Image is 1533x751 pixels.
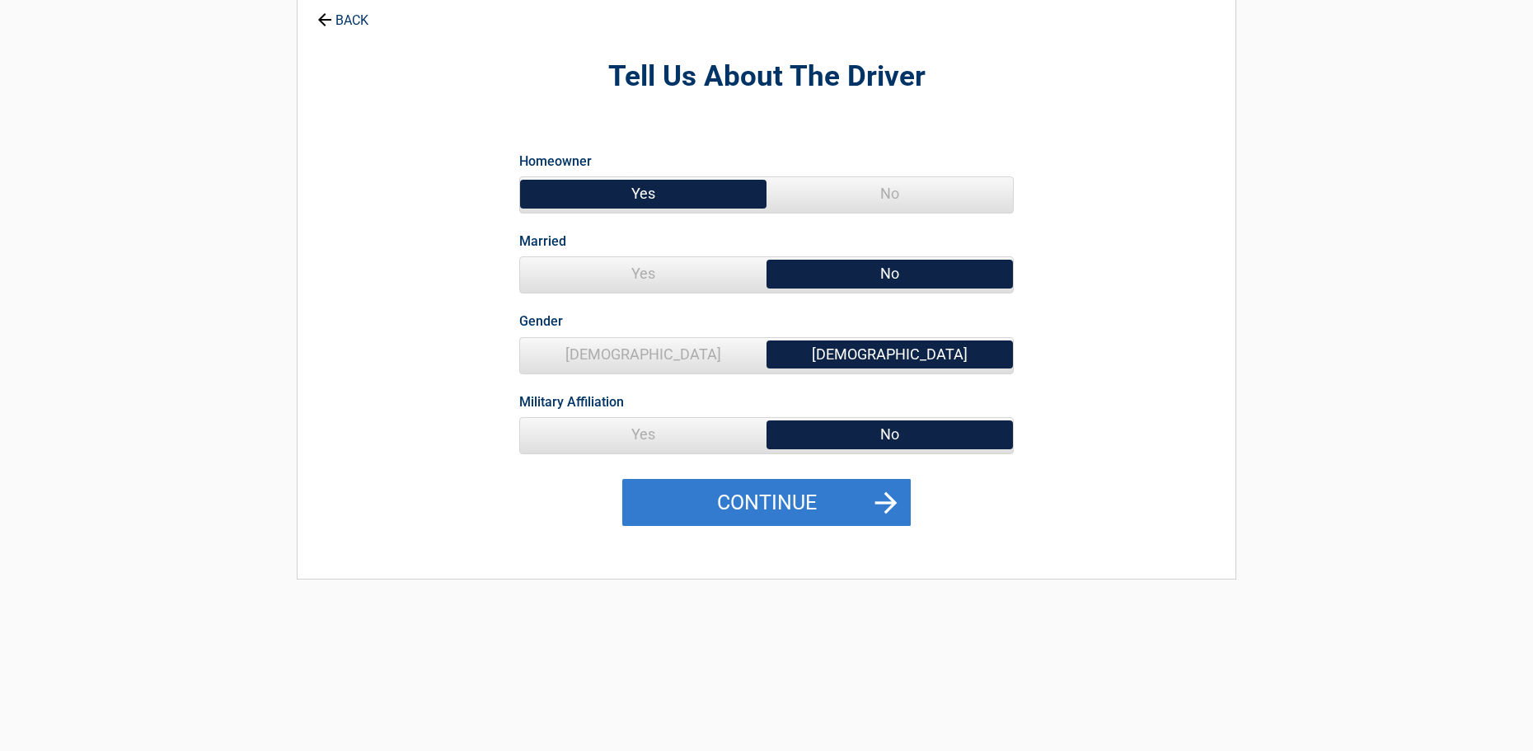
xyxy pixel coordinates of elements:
span: Yes [520,177,766,210]
span: Yes [520,418,766,451]
span: No [766,257,1013,290]
h2: Tell Us About The Driver [388,58,1145,96]
label: Gender [519,310,563,332]
label: Married [519,230,566,252]
span: Yes [520,257,766,290]
span: [DEMOGRAPHIC_DATA] [766,338,1013,371]
span: No [766,418,1013,451]
label: Military Affiliation [519,391,624,413]
label: Homeowner [519,150,592,172]
button: Continue [622,479,911,527]
span: [DEMOGRAPHIC_DATA] [520,338,766,371]
span: No [766,177,1013,210]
